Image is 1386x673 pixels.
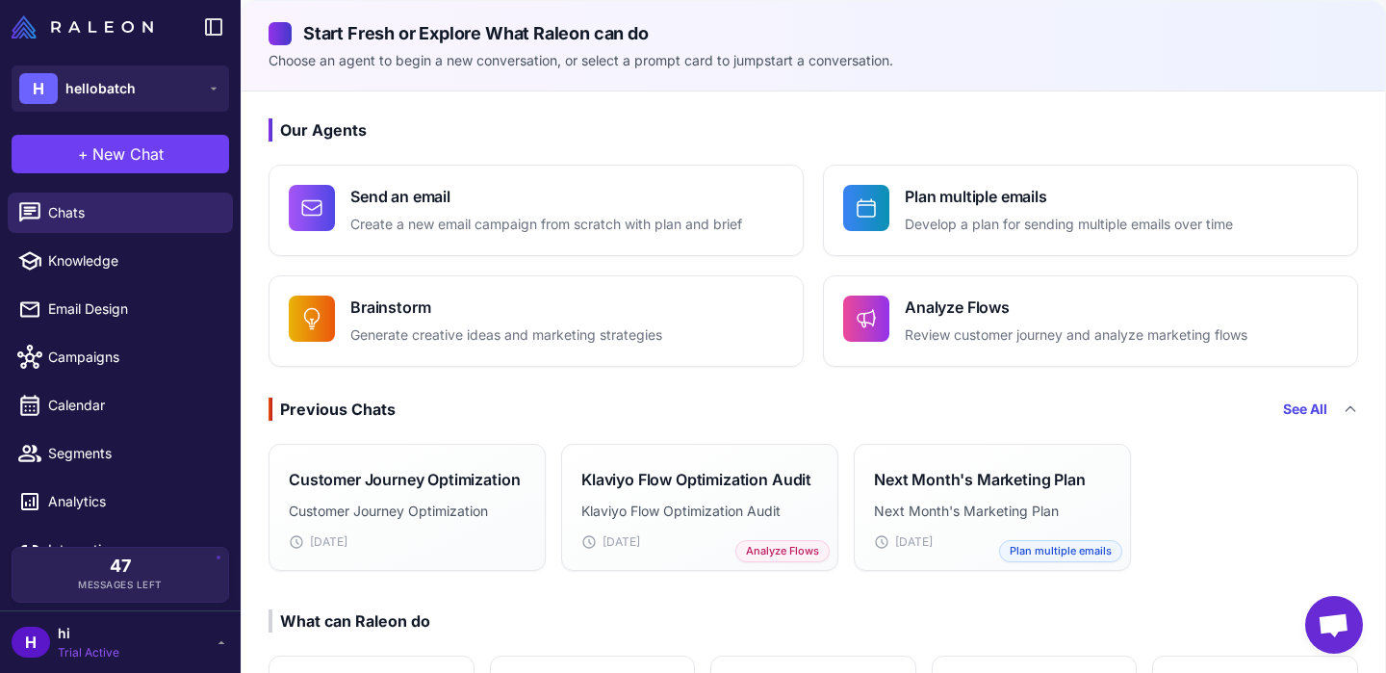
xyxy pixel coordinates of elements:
a: Campaigns [8,337,233,377]
h4: Analyze Flows [905,296,1247,319]
div: Previous Chats [269,398,396,421]
h4: Brainstorm [350,296,662,319]
span: hi [58,623,119,644]
a: Knowledge [8,241,233,281]
img: Raleon Logo [12,15,153,39]
button: +New Chat [12,135,229,173]
span: Knowledge [48,250,218,272]
span: Chats [48,202,218,223]
span: Calendar [48,395,218,416]
span: Campaigns [48,347,218,368]
div: H [19,73,58,104]
span: Email Design [48,298,218,320]
button: Send an emailCreate a new email campaign from scratch with plan and brief [269,165,804,256]
p: Next Month's Marketing Plan [874,501,1111,522]
button: Analyze FlowsReview customer journey and analyze marketing flows [823,275,1358,367]
p: Klaviyo Flow Optimization Audit [581,501,818,522]
h3: Klaviyo Flow Optimization Audit [581,468,811,491]
h4: Plan multiple emails [905,185,1233,208]
div: [DATE] [581,533,818,551]
p: Choose an agent to begin a new conversation, or select a prompt card to jumpstart a conversation. [269,50,1358,71]
h2: Start Fresh or Explore What Raleon can do [269,20,1358,46]
button: Hhellobatch [12,65,229,112]
a: Email Design [8,289,233,329]
a: Integrations [8,530,233,570]
h3: Next Month's Marketing Plan [874,468,1086,491]
a: Chats [8,193,233,233]
span: New Chat [92,142,164,166]
a: Analytics [8,481,233,522]
a: Raleon Logo [12,15,161,39]
span: Analytics [48,491,218,512]
span: Trial Active [58,644,119,661]
p: Customer Journey Optimization [289,501,526,522]
span: + [78,142,89,166]
p: Review customer journey and analyze marketing flows [905,324,1247,347]
span: Analyze Flows [735,540,830,562]
div: What can Raleon do [269,609,430,633]
div: [DATE] [874,533,1111,551]
a: Segments [8,433,233,474]
span: hellobatch [65,78,136,99]
button: Plan multiple emailsDevelop a plan for sending multiple emails over time [823,165,1358,256]
span: Messages Left [78,578,163,592]
button: BrainstormGenerate creative ideas and marketing strategies [269,275,804,367]
span: Segments [48,443,218,464]
h3: Customer Journey Optimization [289,468,520,491]
a: Calendar [8,385,233,426]
div: [DATE] [289,533,526,551]
p: Create a new email campaign from scratch with plan and brief [350,214,742,236]
div: Open chat [1305,596,1363,654]
h3: Our Agents [269,118,1358,142]
span: 47 [110,557,131,575]
div: H [12,627,50,658]
p: Develop a plan for sending multiple emails over time [905,214,1233,236]
a: See All [1283,399,1327,420]
p: Generate creative ideas and marketing strategies [350,324,662,347]
span: Plan multiple emails [999,540,1122,562]
span: Integrations [48,539,218,560]
h4: Send an email [350,185,742,208]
